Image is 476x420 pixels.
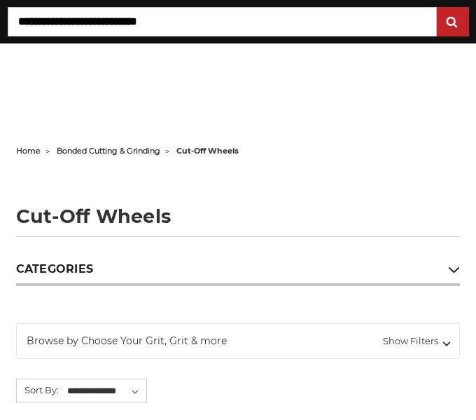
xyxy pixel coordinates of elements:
h1: cut-off wheels [16,207,461,237]
select: Sort By: [65,381,146,402]
a: Browse by Choose Your Grit, Grit & more Show Filters [16,323,461,359]
h5: Categories [16,262,461,286]
input: Submit [439,8,467,36]
label: Sort By: [17,379,59,400]
span: cut-off wheels [176,146,239,156]
a: bonded cutting & grinding [57,146,160,156]
span: Browse by Choose Your Grit, Grit & more [27,334,274,348]
a: home [16,146,41,156]
span: Show Filters [383,334,449,348]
